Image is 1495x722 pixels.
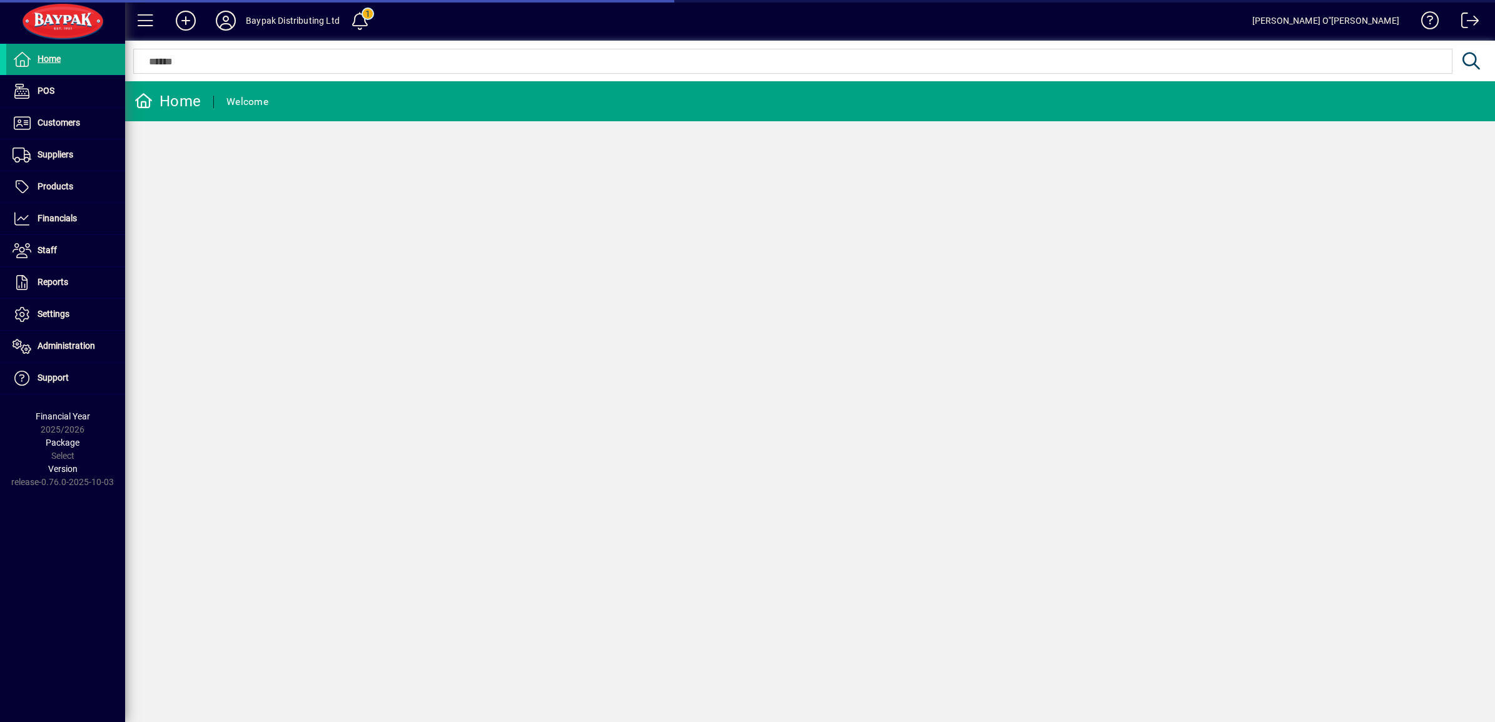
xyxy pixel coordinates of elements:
[38,181,73,191] span: Products
[36,411,90,421] span: Financial Year
[6,235,125,266] a: Staff
[6,203,125,234] a: Financials
[38,277,68,287] span: Reports
[38,309,69,319] span: Settings
[6,331,125,362] a: Administration
[38,149,73,159] span: Suppliers
[38,118,80,128] span: Customers
[134,91,201,111] div: Home
[1452,3,1479,43] a: Logout
[6,171,125,203] a: Products
[166,9,206,32] button: Add
[6,139,125,171] a: Suppliers
[246,11,340,31] div: Baypak Distributing Ltd
[6,108,125,139] a: Customers
[38,245,57,255] span: Staff
[6,76,125,107] a: POS
[38,86,54,96] span: POS
[6,299,125,330] a: Settings
[38,341,95,351] span: Administration
[1412,3,1439,43] a: Knowledge Base
[48,464,78,474] span: Version
[206,9,246,32] button: Profile
[38,373,69,383] span: Support
[6,267,125,298] a: Reports
[226,92,268,112] div: Welcome
[38,54,61,64] span: Home
[38,213,77,223] span: Financials
[1252,11,1399,31] div: [PERSON_NAME] O''[PERSON_NAME]
[6,363,125,394] a: Support
[46,438,79,448] span: Package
